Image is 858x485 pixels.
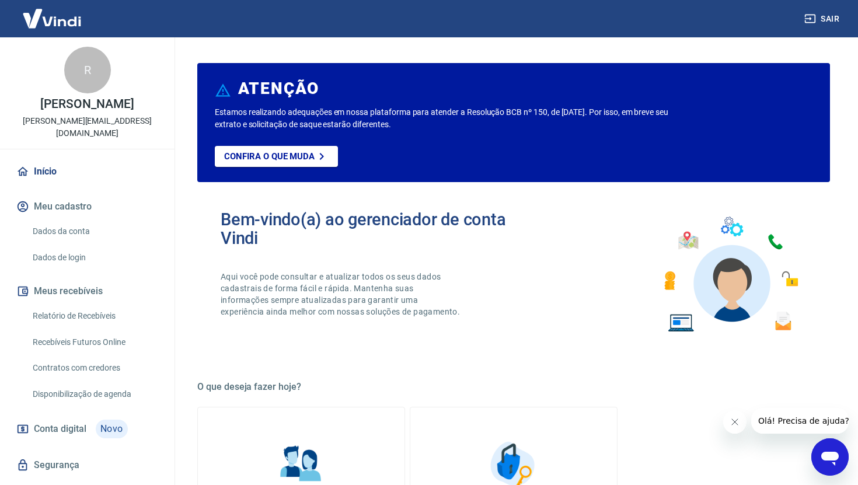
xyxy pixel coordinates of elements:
p: Aqui você pode consultar e atualizar todos os seus dados cadastrais de forma fácil e rápida. Mant... [221,271,462,317]
iframe: Botão para abrir a janela de mensagens [811,438,849,476]
h6: ATENÇÃO [238,83,319,95]
a: Conta digitalNovo [14,415,161,443]
h2: Bem-vindo(a) ao gerenciador de conta Vindi [221,210,514,247]
a: Dados da conta [28,219,161,243]
img: Vindi [14,1,90,36]
a: Contratos com credores [28,356,161,380]
a: Segurança [14,452,161,478]
h5: O que deseja fazer hoje? [197,381,830,393]
p: [PERSON_NAME] [40,98,134,110]
a: Disponibilização de agenda [28,382,161,406]
a: Recebíveis Futuros Online [28,330,161,354]
span: Novo [96,420,128,438]
p: [PERSON_NAME][EMAIL_ADDRESS][DOMAIN_NAME] [9,115,165,139]
a: Relatório de Recebíveis [28,304,161,328]
p: Confira o que muda [224,151,315,162]
div: R [64,47,111,93]
img: Imagem de um avatar masculino com diversos icones exemplificando as funcionalidades do gerenciado... [654,210,807,339]
a: Dados de login [28,246,161,270]
button: Meus recebíveis [14,278,161,304]
button: Meu cadastro [14,194,161,219]
iframe: Fechar mensagem [723,410,747,434]
a: Início [14,159,161,184]
a: Confira o que muda [215,146,338,167]
span: Conta digital [34,421,86,437]
button: Sair [802,8,844,30]
iframe: Mensagem da empresa [751,408,849,434]
p: Estamos realizando adequações em nossa plataforma para atender a Resolução BCB nº 150, de [DATE].... [215,106,693,131]
span: Olá! Precisa de ajuda? [7,8,98,18]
